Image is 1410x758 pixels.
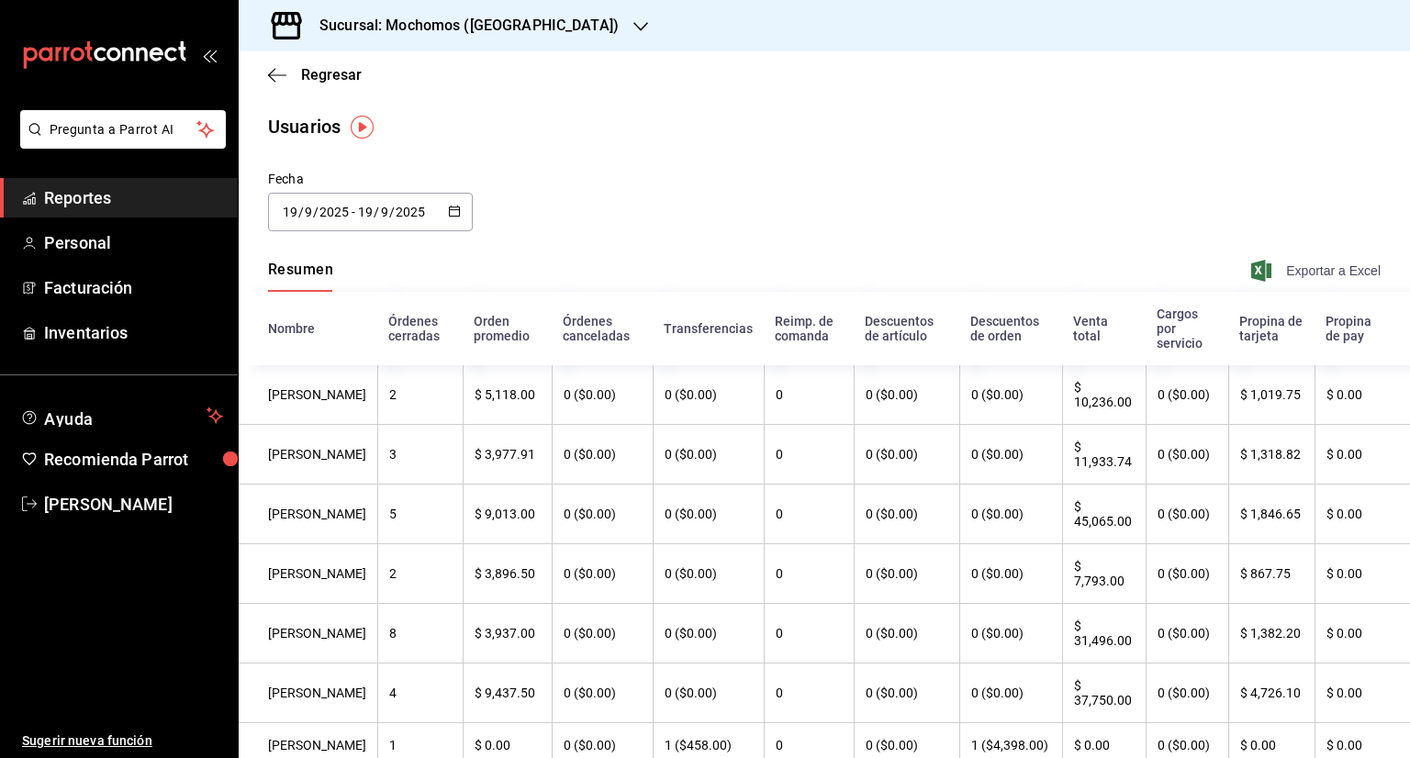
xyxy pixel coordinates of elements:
[352,205,355,219] span: -
[463,544,552,604] th: $ 3,896.50
[764,425,854,485] th: 0
[44,447,223,472] span: Recomienda Parrot
[1062,365,1145,425] th: $ 10,236.00
[463,663,552,723] th: $ 9,437.50
[1146,544,1228,604] th: 0 ($0.00)
[463,292,552,365] th: Orden promedio
[653,663,764,723] th: 0 ($0.00)
[239,425,377,485] th: [PERSON_NAME]
[319,205,350,219] input: Year
[764,365,854,425] th: 0
[463,425,552,485] th: $ 3,977.91
[653,604,764,663] th: 0 ($0.00)
[268,170,473,189] div: Fecha
[313,205,319,219] span: /
[357,205,374,219] input: Day
[50,120,197,139] span: Pregunta a Parrot AI
[1062,292,1145,365] th: Venta total
[239,365,377,425] th: [PERSON_NAME]
[1228,292,1314,365] th: Propina de tarjeta
[1062,485,1145,544] th: $ 45,065.00
[653,425,764,485] th: 0 ($0.00)
[1062,425,1145,485] th: $ 11,933.74
[1255,260,1381,282] button: Exportar a Excel
[389,205,395,219] span: /
[1146,663,1228,723] th: 0 ($0.00)
[377,365,463,425] th: 2
[20,110,226,149] button: Pregunta a Parrot AI
[959,365,1062,425] th: 0 ($0.00)
[305,15,619,37] h3: Sucursal: Mochomos ([GEOGRAPHIC_DATA])
[959,604,1062,663] th: 0 ($0.00)
[1146,425,1228,485] th: 0 ($0.00)
[377,485,463,544] th: 5
[1315,292,1410,365] th: Propina de pay
[854,292,959,365] th: Descuentos de artículo
[1315,365,1410,425] th: $ 0.00
[463,365,552,425] th: $ 5,118.00
[44,320,223,345] span: Inventarios
[552,365,653,425] th: 0 ($0.00)
[854,365,959,425] th: 0 ($0.00)
[854,663,959,723] th: 0 ($0.00)
[653,544,764,604] th: 0 ($0.00)
[1315,485,1410,544] th: $ 0.00
[959,485,1062,544] th: 0 ($0.00)
[1146,604,1228,663] th: 0 ($0.00)
[764,292,854,365] th: Reimp. de comanda
[959,425,1062,485] th: 0 ($0.00)
[44,275,223,300] span: Facturación
[552,485,653,544] th: 0 ($0.00)
[22,731,223,751] span: Sugerir nueva función
[854,425,959,485] th: 0 ($0.00)
[1228,663,1314,723] th: $ 4,726.10
[764,604,854,663] th: 0
[44,185,223,210] span: Reportes
[1062,604,1145,663] th: $ 31,496.00
[13,133,226,152] a: Pregunta a Parrot AI
[380,205,389,219] input: Month
[1146,365,1228,425] th: 0 ($0.00)
[1315,604,1410,663] th: $ 0.00
[1315,663,1410,723] th: $ 0.00
[268,66,362,84] button: Regresar
[298,205,304,219] span: /
[463,604,552,663] th: $ 3,937.00
[1228,365,1314,425] th: $ 1,019.75
[268,261,333,292] button: Resumen
[377,604,463,663] th: 8
[377,663,463,723] th: 4
[239,604,377,663] th: [PERSON_NAME]
[1062,544,1145,604] th: $ 7,793.00
[304,205,313,219] input: Month
[268,261,333,292] div: navigation tabs
[239,544,377,604] th: [PERSON_NAME]
[1228,544,1314,604] th: $ 867.75
[552,425,653,485] th: 0 ($0.00)
[1062,663,1145,723] th: $ 37,750.00
[854,485,959,544] th: 0 ($0.00)
[1315,425,1410,485] th: $ 0.00
[552,663,653,723] th: 0 ($0.00)
[395,205,426,219] input: Year
[301,66,362,84] span: Regresar
[959,663,1062,723] th: 0 ($0.00)
[44,230,223,255] span: Personal
[1315,544,1410,604] th: $ 0.00
[377,425,463,485] th: 3
[653,292,764,365] th: Transferencias
[1146,485,1228,544] th: 0 ($0.00)
[351,116,374,139] img: Tooltip marker
[552,604,653,663] th: 0 ($0.00)
[1228,425,1314,485] th: $ 1,318.82
[653,365,764,425] th: 0 ($0.00)
[959,544,1062,604] th: 0 ($0.00)
[764,663,854,723] th: 0
[377,544,463,604] th: 2
[854,604,959,663] th: 0 ($0.00)
[552,292,653,365] th: Órdenes canceladas
[959,292,1062,365] th: Descuentos de orden
[374,205,379,219] span: /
